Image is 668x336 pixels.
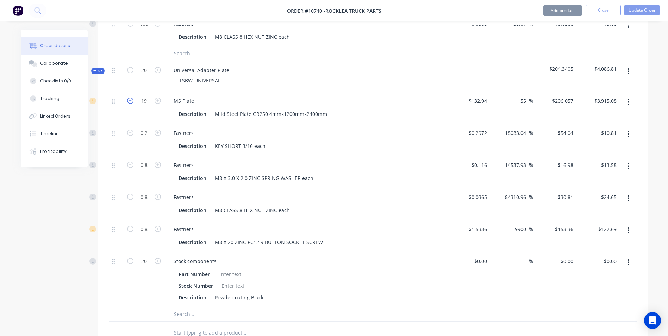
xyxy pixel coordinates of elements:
[543,5,582,16] button: Add product
[168,256,222,266] div: Stock components
[168,224,199,234] div: Fastners
[212,141,268,151] div: KEY SHORT 3/16 each
[176,281,216,291] div: Stock Number
[168,160,199,170] div: Fastners
[168,192,199,202] div: Fastners
[176,109,209,119] div: Description
[212,32,293,42] div: M8 CLASS 8 HEX NUT ZINC each
[40,148,67,155] div: Profitability
[529,161,533,169] span: %
[325,7,381,14] a: Rocklea Truck Parts
[176,237,209,247] div: Description
[212,237,326,247] div: M8 X 20 ZINC PC12.9 BUTTON SOCKET SCREW
[21,125,88,143] button: Timeline
[529,97,533,105] span: %
[21,107,88,125] button: Linked Orders
[176,269,213,279] div: Part Number
[40,95,60,102] div: Tracking
[536,65,574,73] span: $204.3405
[168,96,200,106] div: MS Plate
[13,5,23,16] img: Factory
[624,5,660,15] button: Update Order
[529,257,533,265] span: %
[21,90,88,107] button: Tracking
[168,128,199,138] div: Fastners
[586,5,621,15] button: Close
[21,72,88,90] button: Checklists 0/0
[176,141,209,151] div: Description
[93,68,102,74] span: Kit
[644,312,661,329] div: Open Intercom Messenger
[176,292,209,303] div: Description
[91,68,105,74] div: Kit
[212,292,266,303] div: Powdercoating Black
[529,193,533,201] span: %
[176,32,209,42] div: Description
[212,109,330,119] div: Mild Steel Plate GR250 4mmx1200mmx2400mm
[40,113,70,119] div: Linked Orders
[21,143,88,160] button: Profitability
[40,60,68,67] div: Collaborate
[212,173,316,183] div: M8 X 3.0 X 2.0 ZINC SPRING WASHER each
[287,7,325,14] span: Order #10740 -
[21,37,88,55] button: Order details
[529,129,533,137] span: %
[176,205,209,215] div: Description
[21,55,88,72] button: Collaborate
[174,307,314,321] input: Search...
[40,78,71,84] div: Checklists 0/0
[174,46,314,61] input: Search...
[168,65,235,75] div: Universal Adapter Plate
[529,225,533,233] span: %
[40,43,70,49] div: Order details
[176,173,209,183] div: Description
[40,131,59,137] div: Timeline
[579,65,617,73] span: $4,086.81
[174,75,226,86] div: TSBW-UNIVERSAL
[212,205,293,215] div: M8 CLASS 8 HEX NUT ZINC each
